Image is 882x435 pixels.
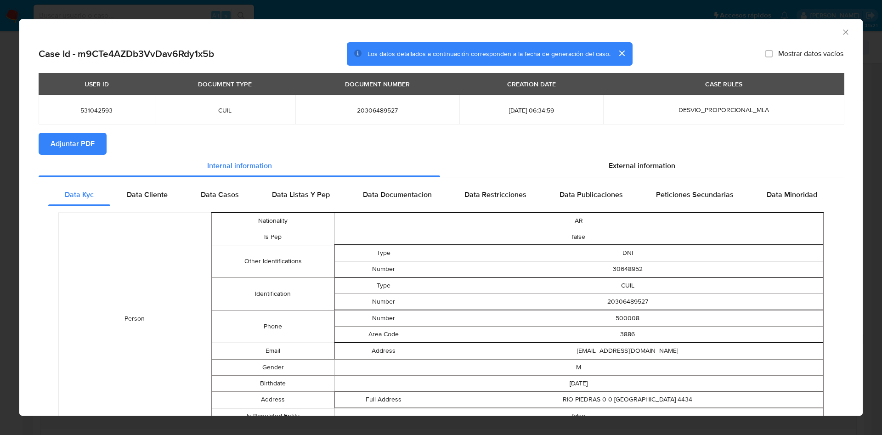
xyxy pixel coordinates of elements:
[470,106,592,114] span: [DATE] 06:34:59
[334,310,432,326] td: Number
[50,106,144,114] span: 531042593
[678,105,769,114] span: DESVIO_PROPORCIONAL_MLA
[39,155,843,177] div: Detailed info
[212,343,334,359] td: Email
[334,375,823,391] td: [DATE]
[39,48,214,60] h2: Case Id - m9CTe4AZDb3VvDav6Rdy1x5b
[212,408,334,424] td: Is Regulated Entity
[51,134,95,154] span: Adjuntar PDF
[212,229,334,245] td: Is Pep
[212,375,334,391] td: Birthdate
[334,391,432,407] td: Full Address
[334,245,432,261] td: Type
[334,343,432,359] td: Address
[334,359,823,375] td: M
[367,49,611,58] span: Los datos detallados a continuación corresponden a la fecha de generación del caso.
[212,310,334,343] td: Phone
[212,277,334,310] td: Identification
[48,184,834,206] div: Detailed internal info
[212,359,334,375] td: Gender
[212,245,334,277] td: Other Identifications
[432,326,823,342] td: 3886
[611,42,633,64] button: cerrar
[767,189,817,200] span: Data Minoridad
[334,408,823,424] td: false
[166,106,284,114] span: CUIL
[656,189,734,200] span: Peticiones Secundarias
[334,213,823,229] td: AR
[334,229,823,245] td: false
[432,391,823,407] td: RIO PIEDRAS 0 0 [GEOGRAPHIC_DATA] 4434
[432,245,823,261] td: DNI
[334,261,432,277] td: Number
[464,189,526,200] span: Data Restricciones
[700,76,748,92] div: CASE RULES
[432,310,823,326] td: 500008
[432,343,823,359] td: [EMAIL_ADDRESS][DOMAIN_NAME]
[212,213,334,229] td: Nationality
[502,76,561,92] div: CREATION DATE
[207,160,272,171] span: Internal information
[363,189,432,200] span: Data Documentacion
[39,133,107,155] button: Adjuntar PDF
[192,76,257,92] div: DOCUMENT TYPE
[560,189,623,200] span: Data Publicaciones
[201,189,239,200] span: Data Casos
[334,277,432,294] td: Type
[334,326,432,342] td: Area Code
[127,189,168,200] span: Data Cliente
[334,294,432,310] td: Number
[65,189,94,200] span: Data Kyc
[841,28,849,36] button: Cerrar ventana
[339,76,415,92] div: DOCUMENT NUMBER
[58,213,211,424] td: Person
[432,294,823,310] td: 20306489527
[778,49,843,58] span: Mostrar datos vacíos
[609,160,675,171] span: External information
[306,106,449,114] span: 20306489527
[19,19,863,416] div: closure-recommendation-modal
[79,76,114,92] div: USER ID
[272,189,330,200] span: Data Listas Y Pep
[432,261,823,277] td: 30648952
[212,391,334,408] td: Address
[432,277,823,294] td: CUIL
[765,50,773,57] input: Mostrar datos vacíos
